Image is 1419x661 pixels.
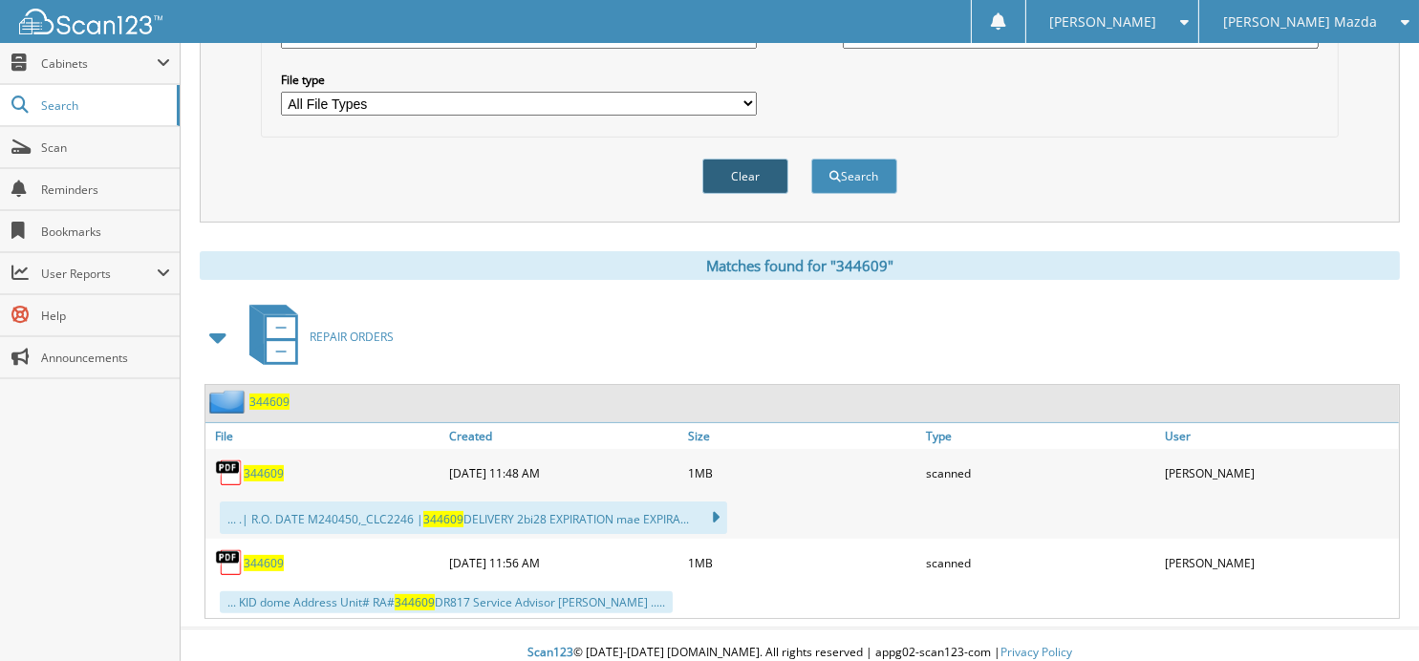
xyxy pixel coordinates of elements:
[310,329,394,345] span: REPAIR ORDERS
[423,511,463,527] span: 344609
[1160,454,1399,492] div: [PERSON_NAME]
[200,251,1400,280] div: Matches found for "344609"
[41,308,170,324] span: Help
[220,501,727,534] div: ... .| R.O. DATE M240450,_CLC2246 | DELIVERY 2bi28 EXPIRATION mae EXPIRA...
[702,159,788,194] button: Clear
[244,465,284,481] a: 344609
[19,9,162,34] img: scan123-logo-white.svg
[1223,16,1377,28] span: [PERSON_NAME] Mazda
[444,423,683,449] a: Created
[921,423,1160,449] a: Type
[41,266,157,282] span: User Reports
[215,548,244,577] img: PDF.png
[444,544,683,582] div: [DATE] 11:56 AM
[527,644,573,660] span: Scan123
[1160,423,1399,449] a: User
[1049,16,1156,28] span: [PERSON_NAME]
[921,544,1160,582] div: scanned
[41,139,170,156] span: Scan
[811,159,897,194] button: Search
[281,72,757,88] label: File type
[921,454,1160,492] div: scanned
[238,299,394,374] a: REPAIR ORDERS
[41,55,157,72] span: Cabinets
[249,394,290,410] a: 344609
[41,224,170,240] span: Bookmarks
[395,594,435,610] span: 344609
[683,544,922,582] div: 1MB
[41,97,167,114] span: Search
[444,454,683,492] div: [DATE] 11:48 AM
[41,181,170,198] span: Reminders
[209,390,249,414] img: folder2.png
[1000,644,1072,660] a: Privacy Policy
[41,350,170,366] span: Announcements
[205,423,444,449] a: File
[1160,544,1399,582] div: [PERSON_NAME]
[683,454,922,492] div: 1MB
[1323,569,1419,661] iframe: Chat Widget
[244,555,284,571] a: 344609
[683,423,922,449] a: Size
[215,458,244,487] img: PDF.png
[220,591,673,613] div: ... KID dome Address Unit# RA# DR817 Service Advisor [PERSON_NAME] .....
